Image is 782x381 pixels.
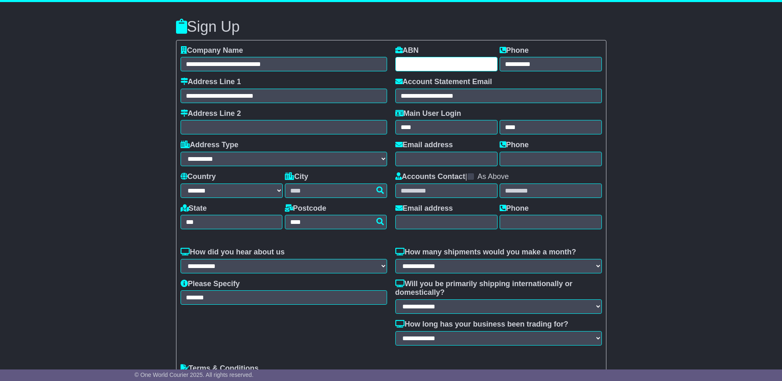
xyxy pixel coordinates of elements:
[395,172,465,181] label: Accounts Contact
[181,141,239,150] label: Address Type
[181,109,241,118] label: Address Line 2
[395,78,492,87] label: Account Statement Email
[477,172,509,181] label: As Above
[134,372,254,378] span: © One World Courier 2025. All rights reserved.
[285,172,308,181] label: City
[395,109,461,118] label: Main User Login
[181,172,216,181] label: Country
[181,280,240,289] label: Please Specify
[395,280,602,297] label: Will you be primarily shipping internationally or domestically?
[181,364,259,373] label: Terms & Conditions
[285,204,326,213] label: Postcode
[395,141,453,150] label: Email address
[500,46,529,55] label: Phone
[500,141,529,150] label: Phone
[395,172,602,183] div: |
[181,78,241,87] label: Address Line 1
[395,204,453,213] label: Email address
[181,204,207,213] label: State
[500,204,529,213] label: Phone
[395,46,419,55] label: ABN
[176,19,606,35] h3: Sign Up
[395,248,576,257] label: How many shipments would you make a month?
[181,248,285,257] label: How did you hear about us
[181,46,243,55] label: Company Name
[395,320,568,329] label: How long has your business been trading for?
